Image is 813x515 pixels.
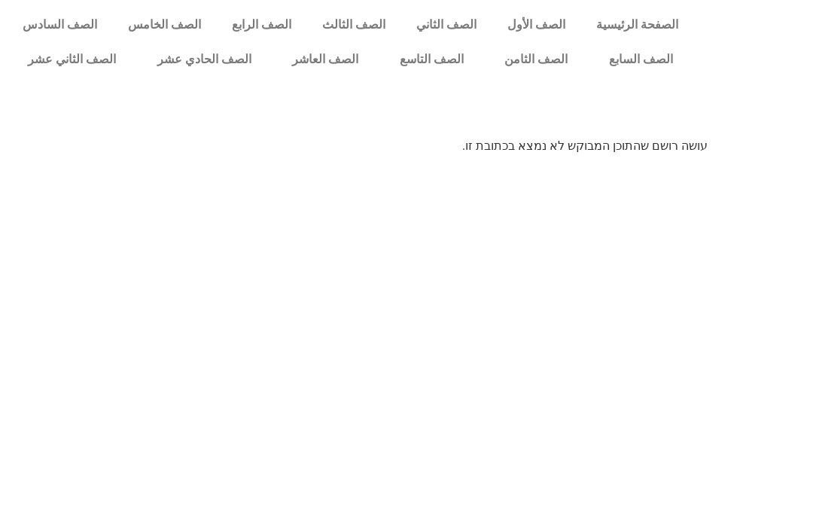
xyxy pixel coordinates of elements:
[8,42,137,77] a: الصف الثاني عشر
[307,8,401,42] a: الصف الثالث
[136,42,272,77] a: الصف الحادي عشر
[492,8,580,42] a: الصف الأول
[379,42,484,77] a: الصف التاسع
[484,42,589,77] a: الصف الثامن
[272,42,379,77] a: الصف العاشر
[217,8,307,42] a: الصف الرابع
[113,8,217,42] a: الصف الخامس
[580,8,693,42] a: الصفحة الرئيسية
[105,137,708,155] p: עושה רושם שהתוכן המבוקש לא נמצא בכתובת זו.
[8,8,113,42] a: الصف السادس
[400,8,492,42] a: الصف الثاني
[588,42,693,77] a: الصف السابع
